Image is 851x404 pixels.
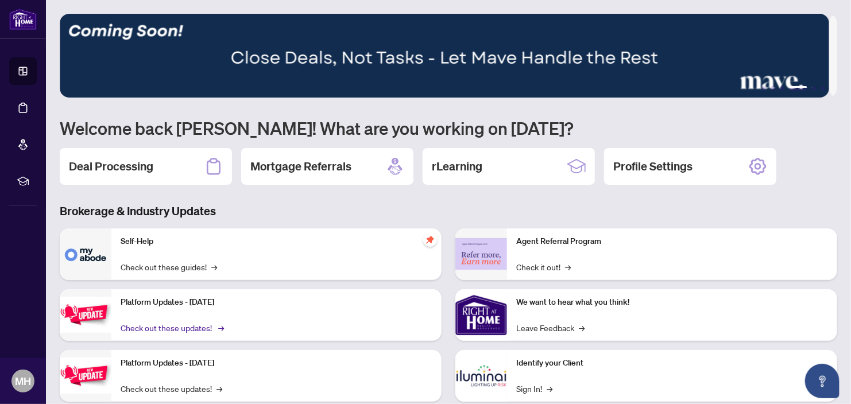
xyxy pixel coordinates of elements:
[613,158,693,174] h2: Profile Settings
[432,158,482,174] h2: rLearning
[121,357,432,370] p: Platform Updates - [DATE]
[211,261,217,273] span: →
[516,357,828,370] p: Identify your Client
[821,86,826,91] button: 6
[60,14,829,98] img: Slide 3
[121,235,432,248] p: Self-Help
[69,158,153,174] h2: Deal Processing
[218,321,224,334] span: →
[121,261,217,273] a: Check out these guides!→
[60,228,111,280] img: Self-Help
[60,203,837,219] h3: Brokerage & Industry Updates
[121,296,432,309] p: Platform Updates - [DATE]
[516,321,585,334] a: Leave Feedback→
[455,350,507,402] img: Identify your Client
[455,238,507,270] img: Agent Referral Program
[771,86,775,91] button: 2
[812,86,817,91] button: 5
[516,296,828,309] p: We want to hear what you think!
[761,86,766,91] button: 1
[565,261,571,273] span: →
[121,382,222,395] a: Check out these updates!→
[516,382,552,395] a: Sign In!→
[516,261,571,273] a: Check it out!→
[121,321,222,334] a: Check out these updates!→
[579,321,585,334] span: →
[789,86,807,91] button: 4
[216,382,222,395] span: →
[60,358,111,394] img: Platform Updates - July 8, 2025
[15,373,31,389] span: MH
[780,86,784,91] button: 3
[423,233,437,247] span: pushpin
[455,289,507,341] img: We want to hear what you think!
[547,382,552,395] span: →
[60,117,837,139] h1: Welcome back [PERSON_NAME]! What are you working on [DATE]?
[805,364,840,398] button: Open asap
[60,297,111,333] img: Platform Updates - July 21, 2025
[516,235,828,248] p: Agent Referral Program
[250,158,351,174] h2: Mortgage Referrals
[9,9,37,30] img: logo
